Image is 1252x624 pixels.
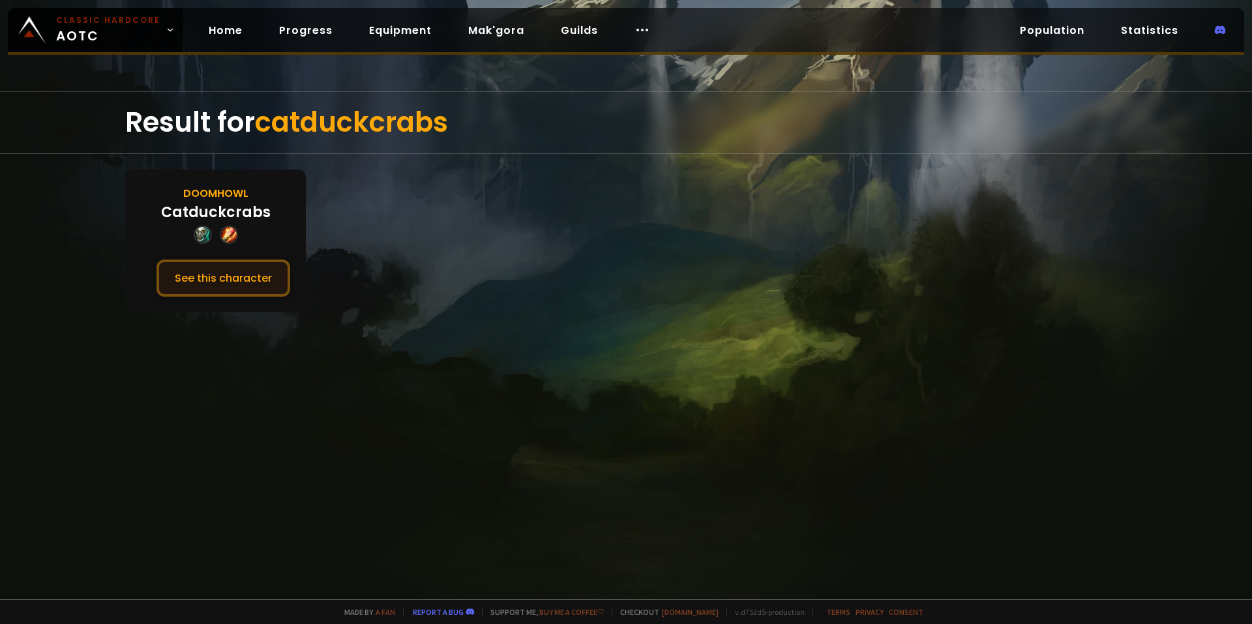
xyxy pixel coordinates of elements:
[198,17,253,44] a: Home
[458,17,535,44] a: Mak'gora
[156,260,290,297] button: See this character
[255,103,448,141] span: catduckcrabs
[1009,17,1095,44] a: Population
[359,17,442,44] a: Equipment
[376,607,395,617] a: a fan
[482,607,604,617] span: Support me,
[612,607,719,617] span: Checkout
[336,607,395,617] span: Made by
[539,607,604,617] a: Buy me a coffee
[56,14,160,26] small: Classic Hardcore
[726,607,805,617] span: v. d752d5 - production
[413,607,464,617] a: Report a bug
[662,607,719,617] a: [DOMAIN_NAME]
[269,17,343,44] a: Progress
[826,607,850,617] a: Terms
[161,201,271,223] div: Catduckcrabs
[56,14,160,46] span: AOTC
[889,607,923,617] a: Consent
[125,92,1127,153] div: Result for
[183,185,248,201] div: Doomhowl
[1110,17,1189,44] a: Statistics
[550,17,608,44] a: Guilds
[856,607,884,617] a: Privacy
[8,8,183,52] a: Classic HardcoreAOTC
